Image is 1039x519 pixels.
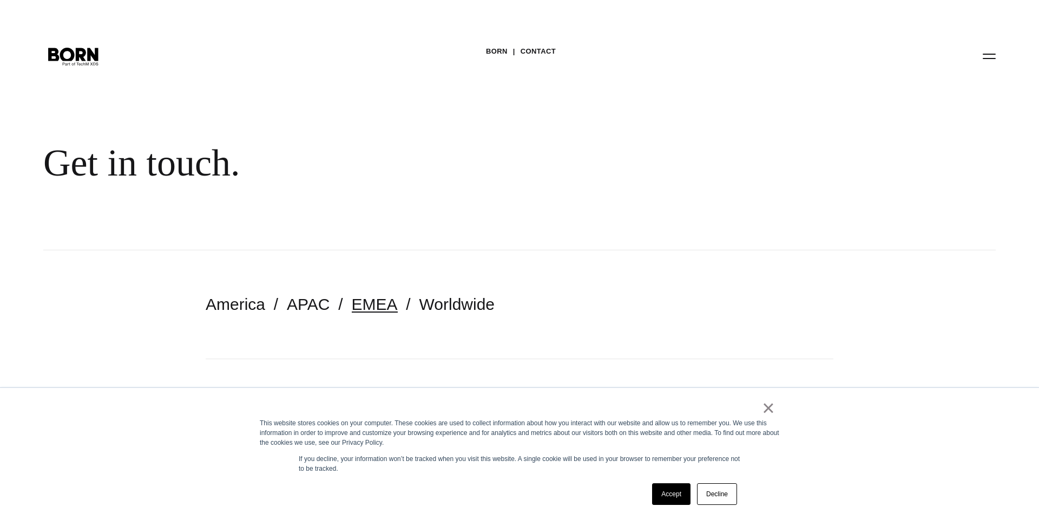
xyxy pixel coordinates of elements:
[521,43,556,60] a: Contact
[299,454,740,473] p: If you decline, your information won’t be tracked when you visit this website. A single cookie wi...
[762,403,775,413] a: ×
[260,418,779,447] div: This website stores cookies on your computer. These cookies are used to collect information about...
[43,141,660,185] div: Get in touch.
[419,295,495,313] a: Worldwide
[206,295,265,313] a: America
[352,295,398,313] a: EMEA
[697,483,737,505] a: Decline
[976,44,1002,67] button: Open
[486,43,508,60] a: BORN
[287,295,330,313] a: APAC
[652,483,691,505] a: Accept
